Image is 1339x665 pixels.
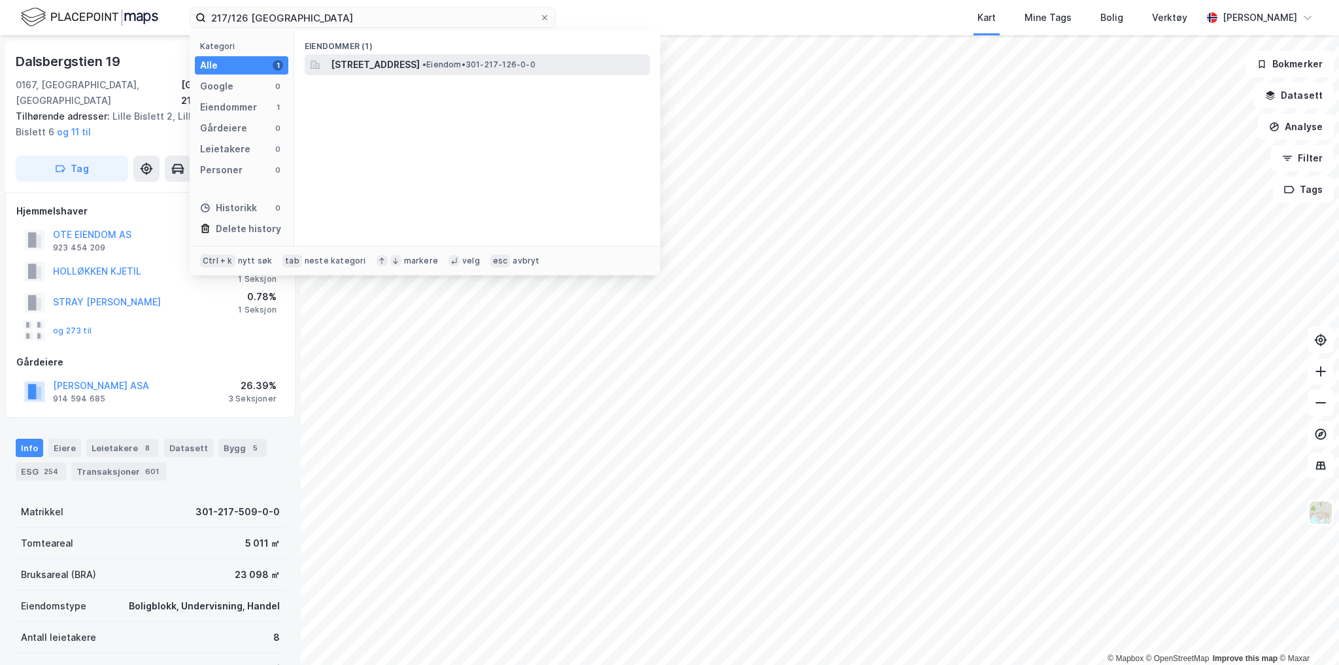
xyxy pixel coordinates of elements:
[143,465,161,478] div: 601
[294,31,660,54] div: Eiendommer (1)
[16,462,66,481] div: ESG
[16,111,112,122] span: Tilhørende adresser:
[16,156,128,182] button: Tag
[238,305,277,315] div: 1 Seksjon
[200,78,233,94] div: Google
[404,256,438,266] div: markere
[228,394,277,404] div: 3 Seksjoner
[16,51,123,72] div: Dalsbergstien 19
[1254,82,1334,109] button: Datasett
[1223,10,1297,26] div: [PERSON_NAME]
[200,58,218,73] div: Alle
[238,256,273,266] div: nytt søk
[16,439,43,457] div: Info
[1213,654,1278,663] a: Improve this map
[21,6,158,29] img: logo.f888ab2527a4732fd821a326f86c7f29.svg
[200,99,257,115] div: Eiendommer
[977,10,996,26] div: Kart
[53,243,105,253] div: 923 454 209
[273,165,283,175] div: 0
[129,598,280,614] div: Boligblokk, Undervisning, Handel
[235,567,280,583] div: 23 098 ㎡
[1258,114,1334,140] button: Analyse
[1108,654,1144,663] a: Mapbox
[462,256,480,266] div: velg
[21,567,96,583] div: Bruksareal (BRA)
[48,439,81,457] div: Eiere
[305,256,366,266] div: neste kategori
[245,536,280,551] div: 5 011 ㎡
[141,441,154,454] div: 8
[1146,654,1210,663] a: OpenStreetMap
[331,57,420,73] span: [STREET_ADDRESS]
[206,8,539,27] input: Søk på adresse, matrikkel, gårdeiere, leietakere eller personer
[200,141,250,157] div: Leietakere
[16,109,275,140] div: Lille Bislett 2, Lille Bislett 4, Lille Bislett 6
[200,200,257,216] div: Historikk
[86,439,159,457] div: Leietakere
[282,254,302,267] div: tab
[195,504,280,520] div: 301-217-509-0-0
[1271,145,1334,171] button: Filter
[164,439,213,457] div: Datasett
[273,60,283,71] div: 1
[490,254,511,267] div: esc
[41,465,61,478] div: 254
[71,462,167,481] div: Transaksjoner
[238,289,277,305] div: 0.78%
[21,536,73,551] div: Tomteareal
[1308,500,1333,525] img: Z
[200,41,288,51] div: Kategori
[248,441,262,454] div: 5
[422,60,535,70] span: Eiendom • 301-217-126-0-0
[422,60,426,69] span: •
[16,77,181,109] div: 0167, [GEOGRAPHIC_DATA], [GEOGRAPHIC_DATA]
[1152,10,1187,26] div: Verktøy
[200,162,243,178] div: Personer
[200,120,247,136] div: Gårdeiere
[1273,177,1334,203] button: Tags
[273,203,283,213] div: 0
[1100,10,1123,26] div: Bolig
[513,256,539,266] div: avbryt
[16,354,284,370] div: Gårdeiere
[16,203,284,219] div: Hjemmelshaver
[53,394,105,404] div: 914 594 685
[216,221,281,237] div: Delete history
[273,123,283,133] div: 0
[273,144,283,154] div: 0
[21,598,86,614] div: Eiendomstype
[181,77,285,109] div: [GEOGRAPHIC_DATA], 217/509
[1025,10,1072,26] div: Mine Tags
[228,378,277,394] div: 26.39%
[1274,602,1339,665] iframe: Chat Widget
[200,254,235,267] div: Ctrl + k
[238,274,277,284] div: 1 Seksjon
[273,81,283,92] div: 0
[21,630,96,645] div: Antall leietakere
[21,504,63,520] div: Matrikkel
[273,630,280,645] div: 8
[1246,51,1334,77] button: Bokmerker
[273,102,283,112] div: 1
[218,439,267,457] div: Bygg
